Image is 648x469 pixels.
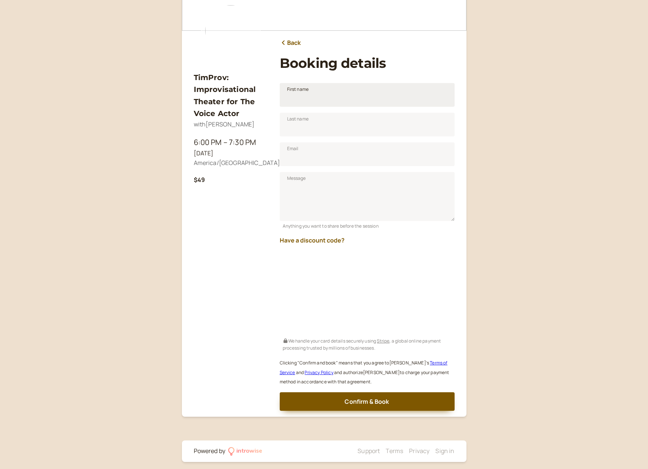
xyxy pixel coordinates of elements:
[287,145,299,152] span: Email
[280,83,455,107] input: First name
[278,250,456,336] iframe: Secure payment input frame
[280,360,448,376] a: Terms of Service
[287,115,309,123] span: Last name
[305,369,333,376] a: Privacy Policy
[236,446,262,456] div: introwise
[358,447,380,455] a: Support
[287,86,309,93] span: First name
[280,142,455,166] input: Email
[280,336,455,352] div: We handle your card details securely using , a global online payment processing trusted by millio...
[280,221,455,229] div: Anything you want to share before the session
[194,149,268,158] div: [DATE]
[280,55,455,71] h1: Booking details
[280,38,301,48] a: Back
[280,237,345,244] button: Have a discount code?
[194,158,268,168] div: America/[GEOGRAPHIC_DATA]
[386,447,403,455] a: Terms
[194,72,268,120] h3: TimProv: Improvisational Theater for The Voice Actor
[280,392,455,411] button: Confirm & Book
[194,176,205,184] b: $49
[377,338,389,344] a: Stripe
[287,175,306,182] span: Message
[194,446,226,456] div: Powered by
[345,397,389,406] span: Confirm & Book
[409,447,429,455] a: Privacy
[280,113,455,136] input: Last name
[194,136,268,148] div: 6:00 PM – 7:30 PM
[435,447,454,455] a: Sign in
[280,360,449,385] small: Clicking "Confirm and book" means that you agree to [PERSON_NAME] ' s and and authorize [PERSON_N...
[228,446,263,456] a: introwise
[194,120,255,128] span: with [PERSON_NAME]
[280,172,455,221] textarea: Message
